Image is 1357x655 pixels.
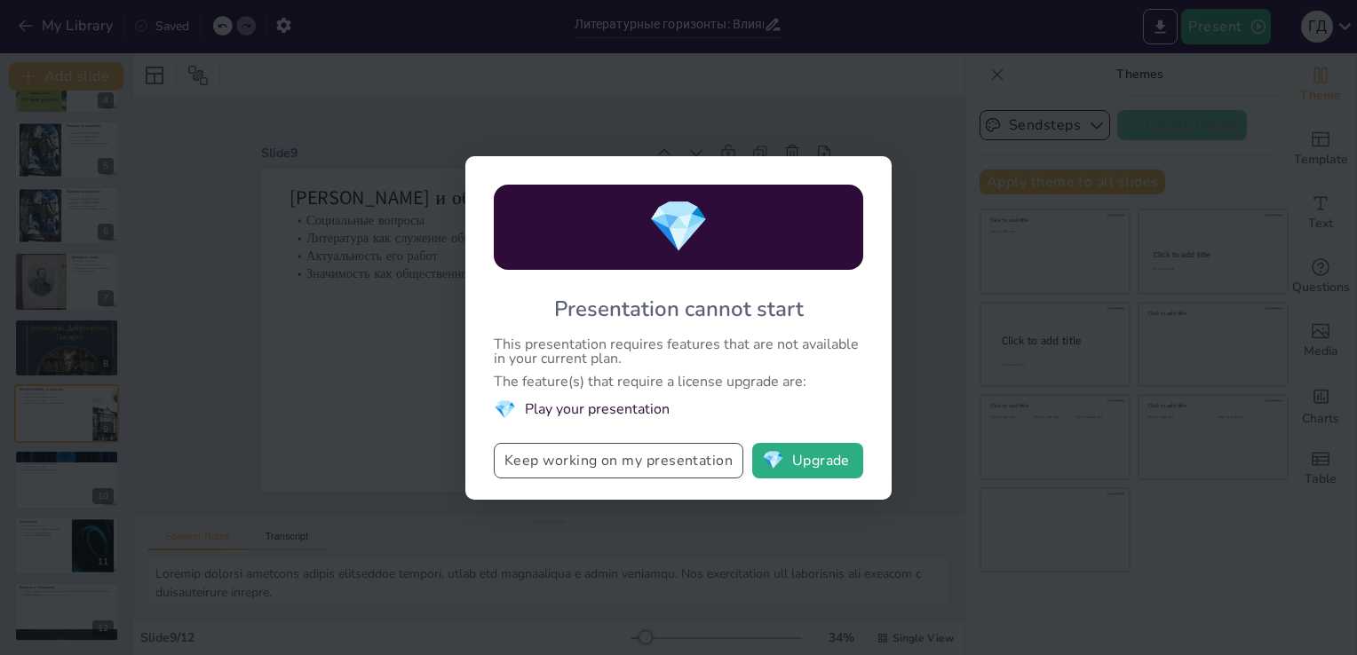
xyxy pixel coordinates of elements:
[494,443,743,478] button: Keep working on my presentation
[647,193,710,261] span: diamond
[494,398,516,422] span: diamond
[554,295,804,323] div: Presentation cannot start
[494,375,863,389] div: The feature(s) that require a license upgrade are:
[762,452,784,470] span: diamond
[494,337,863,366] div: This presentation requires features that are not available in your current plan.
[752,443,863,478] button: diamondUpgrade
[494,398,863,422] li: Play your presentation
